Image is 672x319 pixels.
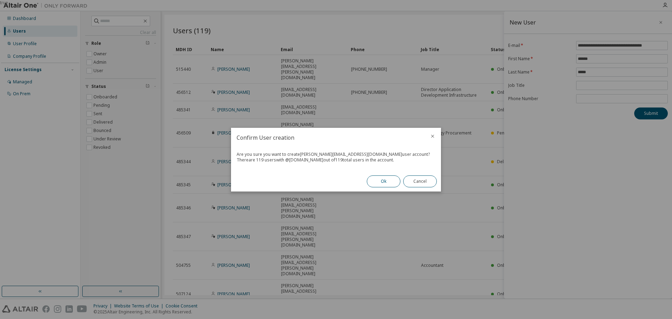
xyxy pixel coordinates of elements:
button: Ok [367,175,400,187]
div: Are you sure you want to create [PERSON_NAME][EMAIL_ADDRESS][DOMAIN_NAME] user account? [237,152,435,157]
div: There are 119 users with @ [DOMAIN_NAME] out of 119 total users in the account. [237,157,435,163]
button: Cancel [403,175,437,187]
button: close [430,133,435,139]
h2: Confirm User creation [231,128,424,147]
